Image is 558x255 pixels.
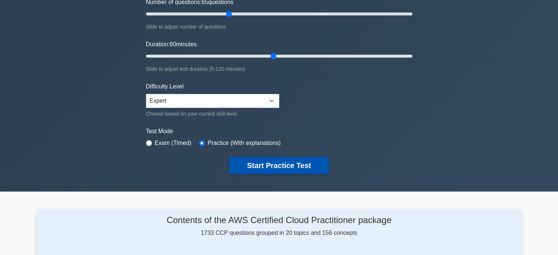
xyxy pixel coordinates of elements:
label: Test Mode [146,127,412,136]
label: Difficulty Level [146,82,184,91]
h4: Contents of the AWS Certified Cloud Practitioner package [106,215,452,226]
label: Duration: minutes [146,40,197,49]
div: Slide to adjust number of questions [146,22,412,31]
label: Exam (Timed) [155,139,192,147]
span: 60 [169,41,176,47]
div: Slide to adjust test duration (5-120 minutes) [146,65,412,73]
div: 1733 CCP questions grouped in 20 topics and 156 concepts [106,215,452,237]
button: Start Practice Test [229,157,328,174]
label: Practice (With explanations) [208,139,281,147]
div: Choose based on your current skill level [146,109,279,118]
